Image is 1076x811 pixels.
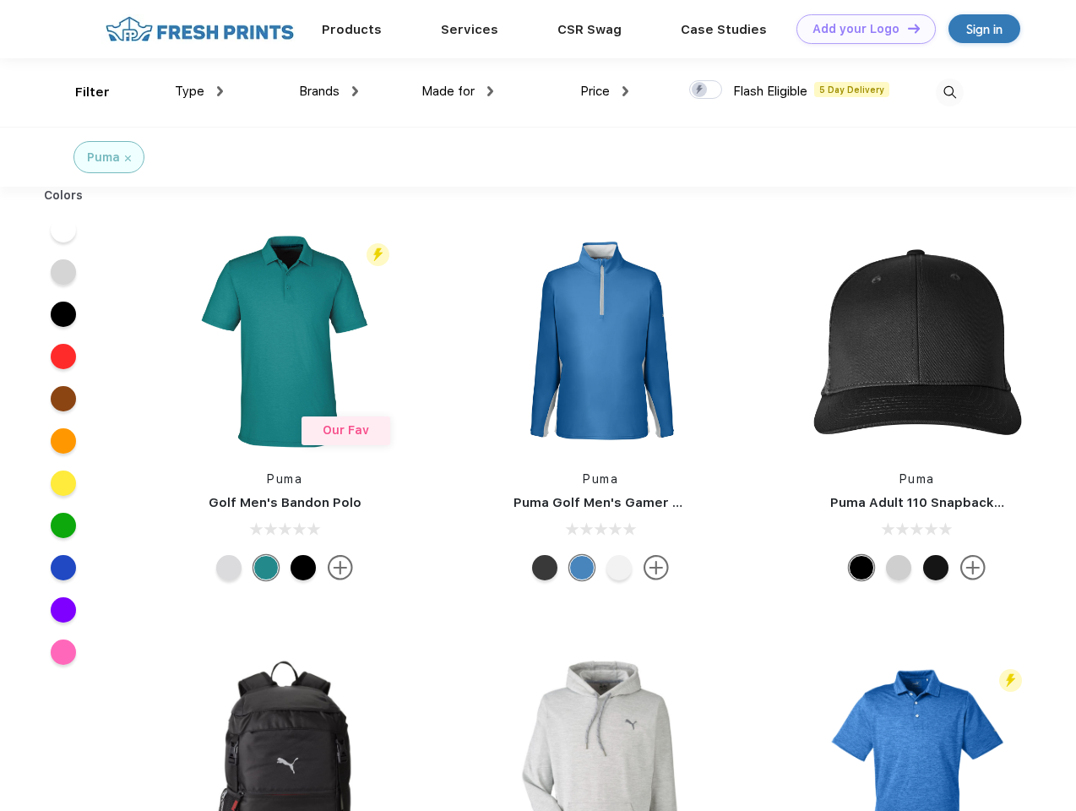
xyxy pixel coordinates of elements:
div: Sign in [966,19,1003,39]
img: func=resize&h=266 [172,229,397,454]
img: filter_cancel.svg [125,155,131,161]
span: Brands [299,84,340,99]
div: Colors [31,187,96,204]
span: Flash Eligible [733,84,807,99]
span: Type [175,84,204,99]
img: more.svg [328,555,353,580]
img: func=resize&h=266 [805,229,1030,454]
a: Products [322,22,382,37]
div: Add your Logo [812,22,899,36]
div: Quarry Brt Whit [886,555,911,580]
div: Puma Black [532,555,557,580]
div: Green Lagoon [253,555,279,580]
div: Puma Black [291,555,316,580]
div: Bright White [606,555,632,580]
img: DT [908,24,920,33]
span: Our Fav [323,423,369,437]
span: Price [580,84,610,99]
div: Filter [75,83,110,102]
img: desktop_search.svg [936,79,964,106]
a: Puma [267,472,302,486]
a: Puma [899,472,935,486]
img: func=resize&h=266 [488,229,713,454]
div: Pma Blk Pma Blk [849,555,874,580]
a: CSR Swag [557,22,622,37]
a: Puma Golf Men's Gamer Golf Quarter-Zip [514,495,780,510]
div: Bright Cobalt [569,555,595,580]
a: Sign in [948,14,1020,43]
img: dropdown.png [622,86,628,96]
img: flash_active_toggle.svg [367,243,389,266]
a: Puma [583,472,618,486]
span: Made for [421,84,475,99]
img: dropdown.png [217,86,223,96]
div: High Rise [216,555,242,580]
a: Services [441,22,498,37]
img: flash_active_toggle.svg [999,669,1022,692]
a: Golf Men's Bandon Polo [209,495,361,510]
img: dropdown.png [487,86,493,96]
img: fo%20logo%202.webp [101,14,299,44]
img: more.svg [644,555,669,580]
span: 5 Day Delivery [814,82,889,97]
div: Pma Blk with Pma Blk [923,555,948,580]
img: more.svg [960,555,986,580]
div: Puma [87,149,120,166]
img: dropdown.png [352,86,358,96]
